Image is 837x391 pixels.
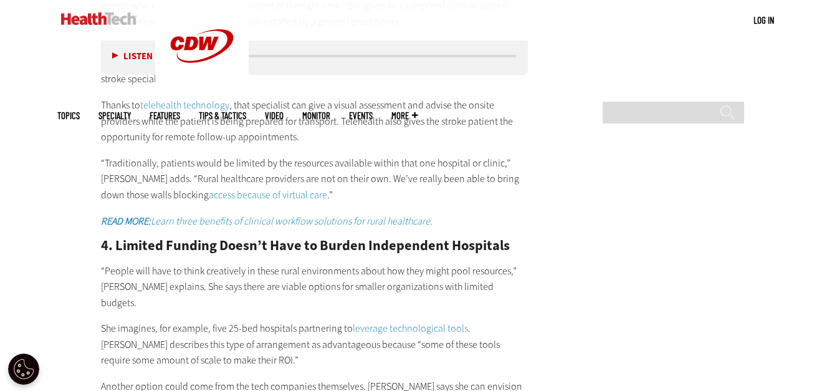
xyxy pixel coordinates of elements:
[391,111,418,120] span: More
[265,111,284,120] a: Video
[8,354,39,385] div: Cookie Settings
[101,263,529,311] p: “People will have to think creatively in these rural environments about how they might pool resou...
[151,215,433,228] em: Learn three benefits of clinical workflow solutions for rural healthcare.
[101,239,529,253] h2: 4. Limited Funding Doesn’t Have to Burden Independent Hospitals
[155,82,249,95] a: CDW
[150,111,180,120] a: Features
[753,14,774,26] a: Log in
[753,14,774,27] div: User menu
[101,155,529,203] p: “Traditionally, patients would be limited by the resources available within that one hospital or ...
[199,111,246,120] a: Tips & Tactics
[209,188,327,201] a: access because of virtual care
[101,215,433,228] a: READ MORE:Learn three benefits of clinical workflow solutions for rural healthcare.
[353,322,468,335] a: leverage technological tools
[101,321,529,369] p: She imagines, for example, five 25-bed hospitals partnering to . [PERSON_NAME] describes this typ...
[302,111,330,120] a: MonITor
[61,12,136,25] img: Home
[101,215,151,228] em: READ MORE:
[57,111,80,120] span: Topics
[349,111,373,120] a: Events
[98,111,131,120] span: Specialty
[8,354,39,385] button: Open Preferences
